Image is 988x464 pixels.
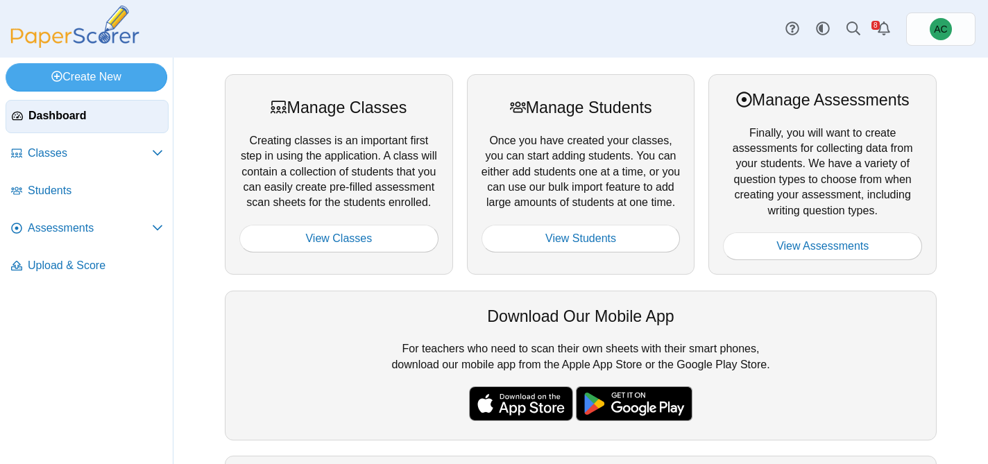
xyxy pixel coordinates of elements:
span: Students [28,183,163,198]
a: Assessments [6,212,169,246]
div: Once you have created your classes, you can start adding students. You can either add students on... [467,74,695,275]
span: Dashboard [28,108,162,123]
a: Classes [6,137,169,171]
div: Manage Assessments [723,89,922,111]
div: Download Our Mobile App [239,305,922,327]
span: Upload & Score [28,258,163,273]
div: Creating classes is an important first step in using the application. A class will contain a coll... [225,74,453,275]
span: Andrew Christman [934,24,947,34]
div: Manage Classes [239,96,438,119]
a: Alerts [869,14,899,44]
a: Dashboard [6,100,169,133]
img: PaperScorer [6,6,144,48]
a: View Students [482,225,681,252]
a: View Classes [239,225,438,252]
img: google-play-badge.png [576,386,692,421]
a: Students [6,175,169,208]
div: Manage Students [482,96,681,119]
img: apple-store-badge.svg [469,386,573,421]
div: For teachers who need to scan their own sheets with their smart phones, download our mobile app f... [225,291,937,440]
a: Create New [6,63,167,91]
span: Andrew Christman [930,18,952,40]
a: View Assessments [723,232,922,260]
div: Finally, you will want to create assessments for collecting data from your students. We have a va... [708,74,937,275]
a: PaperScorer [6,38,144,50]
span: Classes [28,146,152,161]
a: Upload & Score [6,250,169,283]
span: Assessments [28,221,152,236]
a: Andrew Christman [906,12,976,46]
